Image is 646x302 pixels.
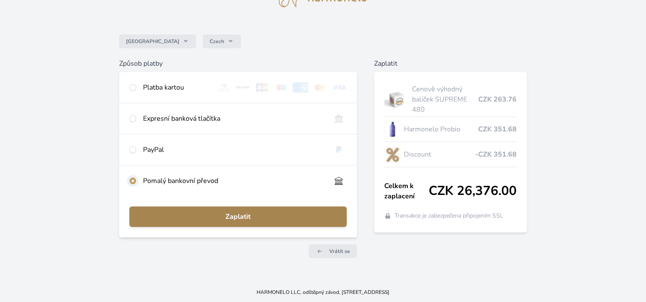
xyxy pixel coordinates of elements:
[143,145,324,155] div: PayPal
[329,248,350,255] span: Vrátit se
[119,35,196,48] button: [GEOGRAPHIC_DATA]
[129,206,347,227] button: Zaplatit
[404,149,475,160] span: Discount
[331,113,347,124] img: onlineBanking_CZ.svg
[412,84,478,115] span: Cenově výhodný balíček SUPREME 480
[309,244,357,258] a: Vrátit se
[203,35,241,48] button: Czech
[292,82,308,93] img: amex.svg
[384,144,400,165] img: discount-lo.png
[395,212,503,220] span: Transakce je zabezpečena připojením SSL
[404,124,478,134] span: Harmonelo Probio
[384,89,409,110] img: supreme.jpg
[143,113,324,124] div: Expresní banková tlačítka
[384,181,429,201] span: Celkem k zaplacení
[119,58,357,69] h6: Způsob platby
[143,176,324,186] div: Pomalý bankovní převod
[478,94,517,105] span: CZK 263.76
[384,119,400,140] img: CLEAN_PROBIO_se_stinem_x-lo.jpg
[331,176,347,186] img: bankTransfer_IBAN.svg
[478,124,517,134] span: CZK 351.68
[374,58,527,69] h6: Zaplatit
[210,38,224,45] span: Czech
[273,82,289,93] img: maestro.svg
[429,183,517,199] span: CZK 26,376.00
[143,82,209,93] div: Platba kartou
[136,212,340,222] span: Zaplatit
[126,38,179,45] span: [GEOGRAPHIC_DATA]
[216,82,232,93] img: diners.svg
[331,145,347,155] img: paypal.svg
[475,149,517,160] span: -CZK 351.68
[312,82,327,93] img: mc.svg
[331,82,347,93] img: visa.svg
[254,82,270,93] img: jcb.svg
[235,82,251,93] img: discover.svg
